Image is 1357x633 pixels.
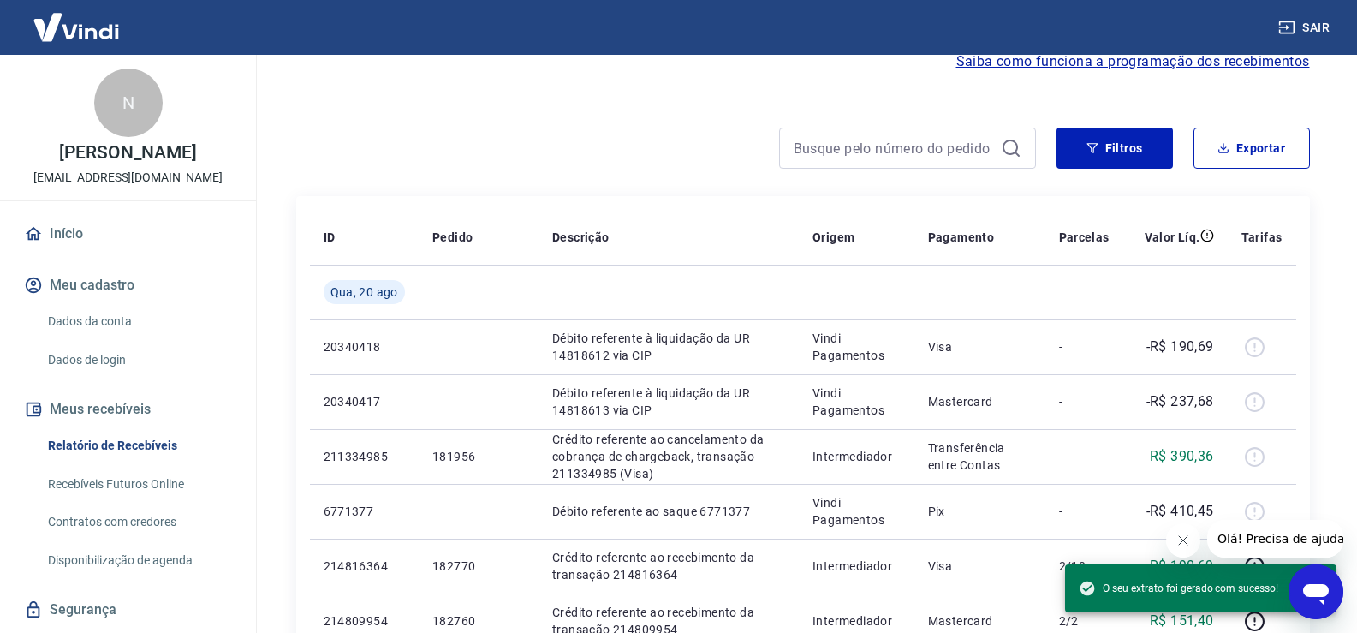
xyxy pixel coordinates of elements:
p: - [1059,393,1110,410]
p: Transferência entre Contas [928,439,1032,474]
p: Vindi Pagamentos [812,494,901,528]
button: Meus recebíveis [21,391,235,428]
p: 214816364 [324,558,405,575]
p: - [1059,448,1110,465]
p: Descrição [552,229,610,246]
a: Segurança [21,591,235,629]
a: Relatório de Recebíveis [41,428,235,463]
p: 2/2 [1059,612,1110,630]
p: 20340418 [324,338,405,355]
a: Contratos com credores [41,505,235,540]
p: Débito referente à liquidação da UR 14818613 via CIP [552,385,785,419]
p: [EMAIL_ADDRESS][DOMAIN_NAME] [33,169,223,187]
p: Débito referente à liquidação da UR 14818612 via CIP [552,330,785,364]
p: - [1059,503,1110,520]
input: Busque pelo número do pedido [794,135,994,161]
p: Visa [928,338,1032,355]
a: Recebíveis Futuros Online [41,467,235,502]
p: -R$ 237,68 [1146,391,1214,412]
p: Crédito referente ao cancelamento da cobrança de chargeback, transação 211334985 (Visa) [552,431,785,482]
p: Intermediador [812,612,901,630]
p: 214809954 [324,612,405,630]
iframe: Fechar mensagem [1166,523,1200,558]
span: Olá! Precisa de ajuda? [10,12,144,26]
div: N [94,69,163,137]
a: Início [21,215,235,253]
p: Parcelas [1059,229,1110,246]
p: - [1059,338,1110,355]
a: Saiba como funciona a programação dos recebimentos [956,51,1310,72]
p: Mastercard [928,393,1032,410]
p: 2/10 [1059,558,1110,575]
iframe: Mensagem da empresa [1207,520,1343,558]
p: 181956 [432,448,525,465]
a: Dados da conta [41,304,235,339]
button: Sair [1275,12,1336,44]
p: Mastercard [928,612,1032,630]
p: Crédito referente ao recebimento da transação 214816364 [552,549,785,583]
img: Vindi [21,1,132,53]
button: Exportar [1193,128,1310,169]
p: [PERSON_NAME] [59,144,196,162]
p: 20340417 [324,393,405,410]
p: 182760 [432,612,525,630]
p: 6771377 [324,503,405,520]
p: Pedido [432,229,473,246]
p: R$ 390,36 [1150,446,1214,467]
button: Meu cadastro [21,266,235,304]
p: Pix [928,503,1032,520]
button: Filtros [1056,128,1173,169]
p: Vindi Pagamentos [812,385,901,419]
p: R$ 190,69 [1150,556,1214,576]
p: Vindi Pagamentos [812,330,901,364]
p: 182770 [432,558,525,575]
p: Tarifas [1241,229,1283,246]
p: 211334985 [324,448,405,465]
span: O seu extrato foi gerado com sucesso! [1079,580,1278,597]
p: Valor Líq. [1145,229,1200,246]
p: Visa [928,558,1032,575]
p: R$ 151,40 [1150,611,1214,631]
p: Intermediador [812,448,901,465]
p: ID [324,229,336,246]
span: Qua, 20 ago [330,284,398,301]
a: Dados de login [41,343,235,378]
p: Origem [812,229,854,246]
p: Débito referente ao saque 6771377 [552,503,785,520]
p: -R$ 410,45 [1146,501,1214,522]
p: -R$ 190,69 [1146,337,1214,357]
a: Disponibilização de agenda [41,543,235,578]
p: Pagamento [928,229,995,246]
iframe: Botão para abrir a janela de mensagens [1289,564,1343,619]
p: Intermediador [812,558,901,575]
